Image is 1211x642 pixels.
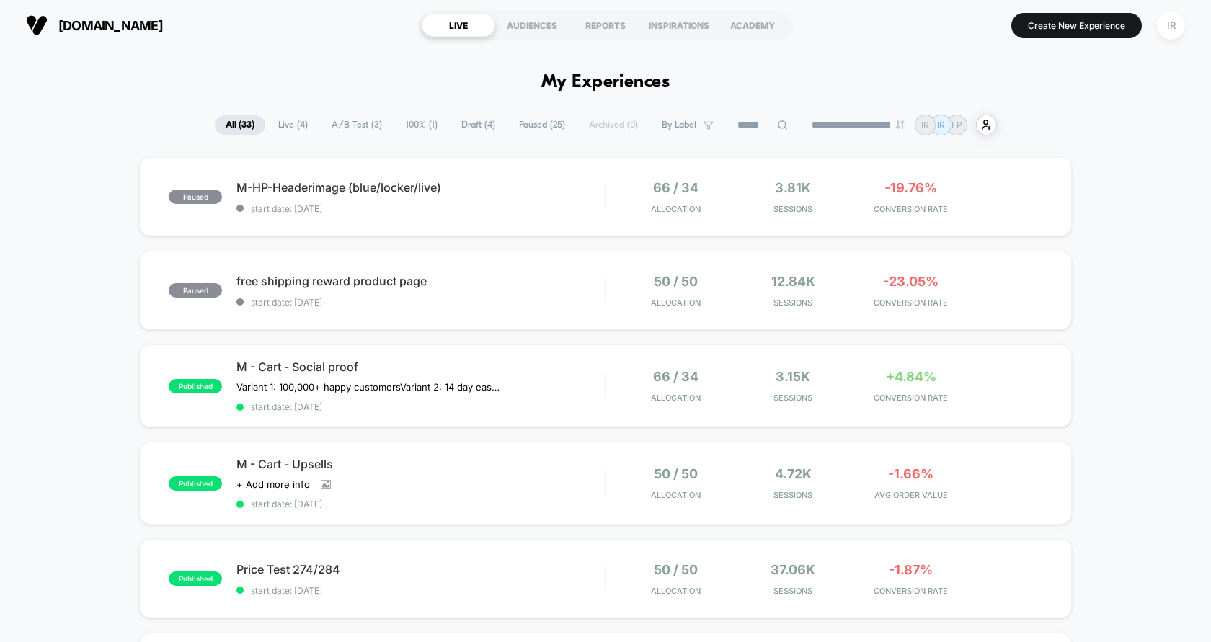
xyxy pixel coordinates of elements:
span: Price Test 274/284 [236,562,605,576]
span: M - Cart - Upsells [236,457,605,471]
span: -1.66% [888,466,933,481]
span: 50 / 50 [654,274,698,289]
span: CONVERSION RATE [856,204,966,214]
span: 66 / 34 [653,369,698,384]
button: Create New Experience [1011,13,1142,38]
p: IR [937,120,945,130]
p: LP [951,120,962,130]
span: By Label [662,120,696,130]
span: 100% ( 1 ) [395,115,448,135]
span: free shipping reward product page [236,274,605,288]
span: A/B Test ( 3 ) [321,115,393,135]
div: AUDIENCES [495,14,569,37]
h1: My Experiences [541,72,670,93]
span: start date: [DATE] [236,297,605,308]
span: paused [169,190,222,204]
span: 3.81k [775,180,811,195]
span: start date: [DATE] [236,401,605,412]
span: published [169,571,222,586]
span: M - Cart - Social proof [236,360,605,374]
span: [DOMAIN_NAME] [58,18,163,33]
span: M-HP-Headerimage (blue/locker/live) [236,180,605,195]
span: Allocation [651,298,701,308]
span: 50 / 50 [654,466,698,481]
div: LIVE [422,14,495,37]
span: published [169,379,222,393]
span: All ( 33 ) [215,115,265,135]
span: start date: [DATE] [236,585,605,596]
span: start date: [DATE] [236,203,605,214]
span: CONVERSION RATE [856,393,966,403]
span: 3.15k [776,369,810,384]
span: Live ( 4 ) [267,115,319,135]
span: Allocation [651,490,701,500]
img: end [896,120,905,129]
div: REPORTS [569,14,642,37]
span: -19.76% [884,180,937,195]
span: paused [169,283,222,298]
p: IR [921,120,929,130]
span: CONVERSION RATE [856,586,966,596]
button: [DOMAIN_NAME] [22,14,167,37]
span: Sessions [738,490,848,500]
span: Allocation [651,586,701,596]
button: IR [1153,11,1189,40]
span: CONVERSION RATE [856,298,966,308]
img: Visually logo [26,14,48,36]
div: ACADEMY [716,14,789,37]
span: + Add more info [236,478,310,490]
span: -23.05% [883,274,939,289]
span: 12.84k [771,274,815,289]
div: INSPIRATIONS [642,14,716,37]
span: AVG ORDER VALUE [856,490,966,500]
span: -1.87% [889,562,933,577]
span: Allocation [651,393,701,403]
span: 50 / 50 [654,562,698,577]
span: published [169,476,222,491]
span: Sessions [738,298,848,308]
span: 37.06k [771,562,815,577]
span: Variant 1: 100,000+ happy customersVariant 2: 14 day easy returns [236,381,504,393]
span: Sessions [738,586,848,596]
div: IR [1157,12,1185,40]
span: Allocation [651,204,701,214]
span: start date: [DATE] [236,499,605,509]
span: Draft ( 4 ) [451,115,506,135]
span: Sessions [738,204,848,214]
span: 66 / 34 [653,180,698,195]
span: Sessions [738,393,848,403]
span: +4.84% [886,369,936,384]
span: Paused ( 25 ) [508,115,576,135]
span: 4.72k [775,466,812,481]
